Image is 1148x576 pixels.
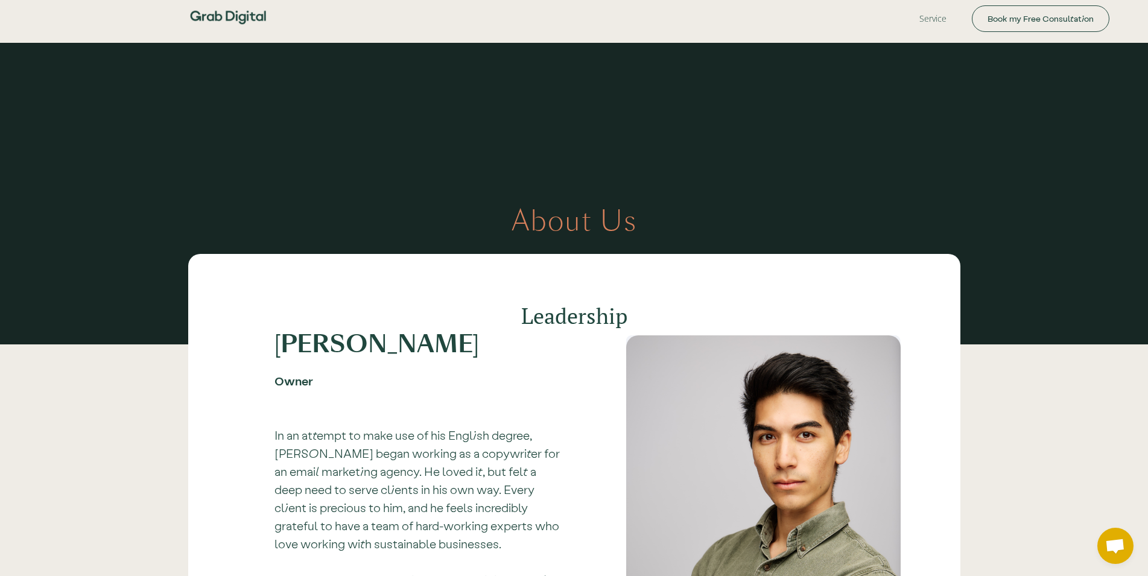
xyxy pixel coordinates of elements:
a: Book my Free Consultation [972,5,1109,32]
h1: About Us [512,204,637,238]
a: Service [900,1,966,37]
h1: [PERSON_NAME] [274,335,566,353]
div: Owner [274,372,566,390]
h2: Leadership [273,302,876,329]
div: Open chat [1097,528,1134,564]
